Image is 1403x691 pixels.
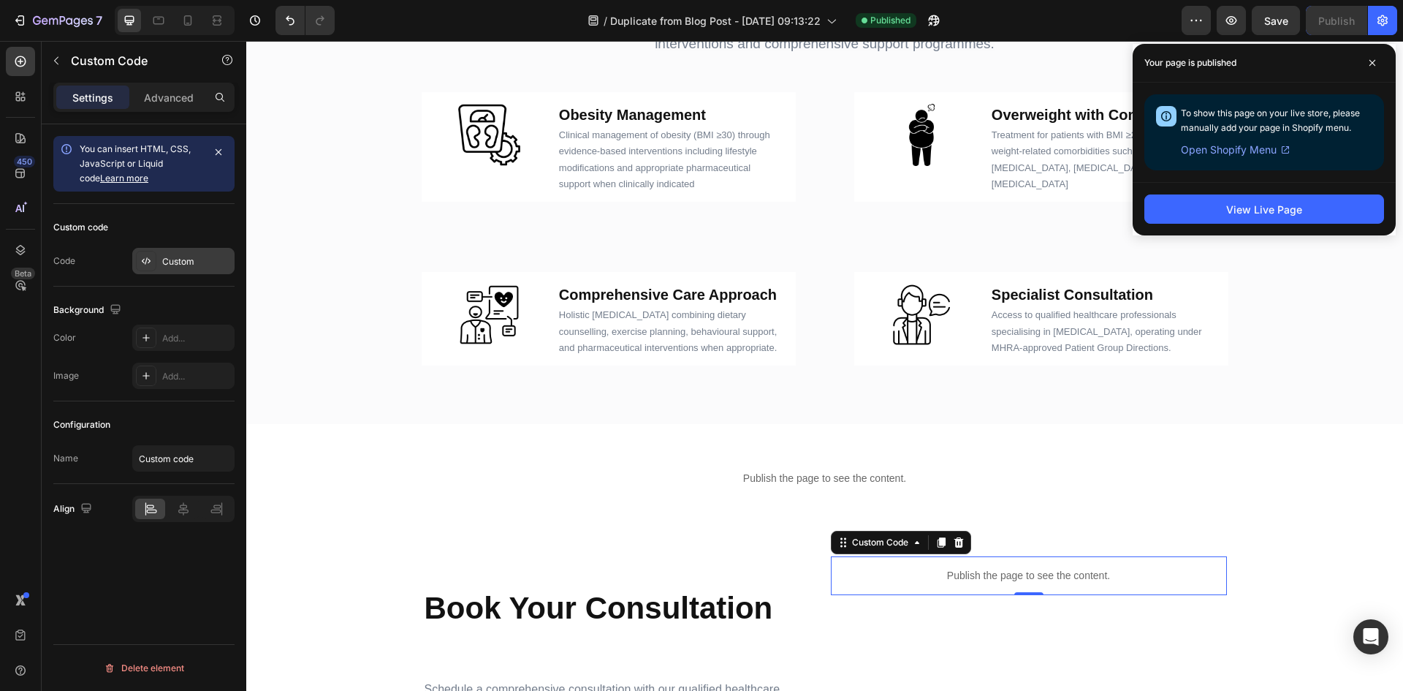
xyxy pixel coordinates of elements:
[6,6,109,35] button: 7
[53,499,95,519] div: Align
[53,657,235,680] button: Delete element
[604,13,607,29] span: /
[313,66,460,82] strong: Obesity Management
[645,243,707,305] img: gempages_584913420730499672-b3e8642a-54cf-4556-9ea4-86ebc57b3f49.png
[162,370,231,383] div: Add...
[53,254,75,268] div: Code
[1306,6,1367,35] button: Publish
[53,331,76,344] div: Color
[1181,107,1360,133] span: To show this page on your live store, please manually add your page in Shopify menu.
[745,246,907,262] strong: Specialist Consultation
[1144,56,1236,70] p: Your page is published
[313,268,531,312] span: Holistic [MEDICAL_DATA] combining dietary counselling, exercise planning, behavioural support, an...
[246,41,1403,691] iframe: Design area
[1252,6,1300,35] button: Save
[152,430,1005,445] p: Publish the page to see the content.
[745,268,956,312] span: Access to qualified healthcare professionals specialising in [MEDICAL_DATA], operating under MHRA...
[53,221,108,234] div: Custom code
[1353,619,1388,654] div: Open Intercom Messenger
[1264,15,1288,27] span: Save
[104,660,184,677] div: Delete element
[80,143,191,184] span: You can insert HTML, CSS, JavaScript or Liquid code
[1181,141,1277,159] span: Open Shopify Menu
[162,332,231,345] div: Add...
[745,66,960,82] strong: Overweight with Comorbidities
[72,90,113,105] p: Settings
[313,88,524,149] span: Clinical management of obesity (BMI ≥30) through evidence-based interventions including lifestyle...
[162,255,231,268] div: Custom
[144,90,194,105] p: Advanced
[870,14,910,27] span: Published
[610,13,821,29] span: Duplicate from Blog Post - [DATE] 09:13:22
[178,550,527,584] strong: Book Your Consultation
[71,52,195,69] p: Custom Code
[53,452,78,465] div: Name
[212,243,274,305] img: gempages_584913420730499672-da13c053-134e-462f-b411-030f1e76b3c1.png
[745,88,962,149] span: Treatment for patients with BMI ≥27 presenting with weight-related comorbidities such as [MEDICAL...
[11,268,35,279] div: Beta
[645,63,707,125] img: gempages_584913420730499672-b12594b6-7388-4f07-9037-c1dbc4ef6e4a.png
[603,495,665,508] div: Custom Code
[53,418,110,431] div: Configuration
[275,6,335,35] div: Undo/Redo
[1144,195,1384,224] button: View Live Page
[96,12,102,29] p: 7
[1318,13,1355,29] div: Publish
[53,369,79,382] div: Image
[14,156,35,167] div: 450
[53,301,124,320] div: Background
[313,246,531,262] strong: Comprehensive Care Approach
[100,173,148,184] a: Learn more
[585,527,981,543] p: Publish the page to see the content.
[1226,202,1302,217] div: View Live Page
